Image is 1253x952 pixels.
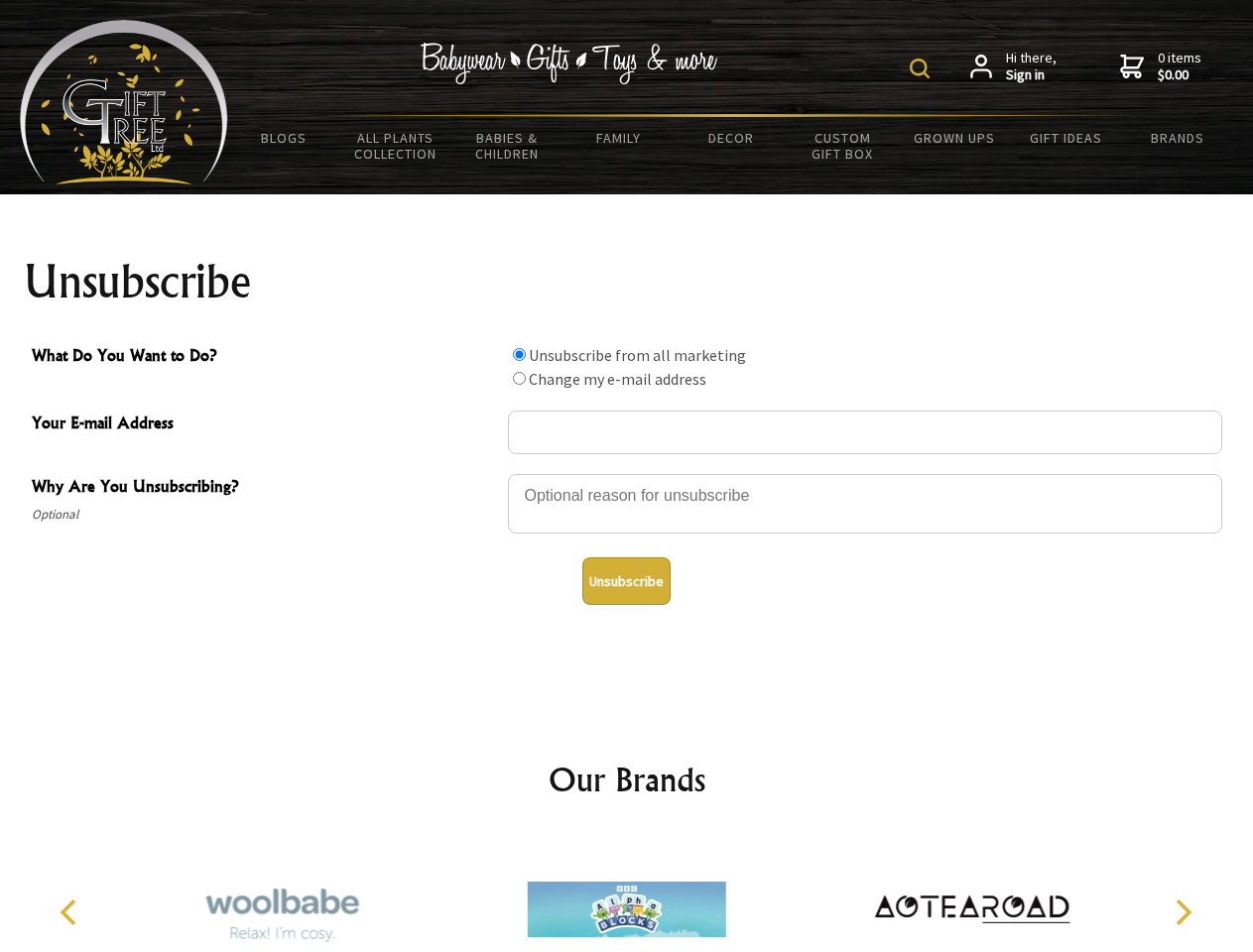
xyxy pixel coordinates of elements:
[1006,66,1057,84] strong: Sign in
[508,474,1222,534] textarea: Why Are You Unsubscribing?
[32,474,498,503] span: Why Are You Unsubscribing?
[32,503,498,527] span: Optional
[1122,117,1234,159] a: Brands
[40,756,1214,803] h2: Our Brands
[564,117,676,159] a: Family
[513,372,526,385] input: What Do You Want to Do?
[529,369,706,389] label: Change my e-mail address
[582,557,671,605] button: Unsubscribe
[1158,66,1201,84] strong: $0.00
[970,50,1057,84] a: Hi there,Sign in
[340,117,452,175] a: All Plants Collection
[24,258,1230,305] h1: Unsubscribe
[1161,891,1204,934] button: Next
[32,343,498,372] span: What Do You Want to Do?
[50,891,93,934] button: Previous
[228,117,340,159] a: BLOGS
[20,20,228,184] img: Babyware - Gifts - Toys and more...
[675,117,787,159] a: Decor
[898,117,1010,159] a: Grown Ups
[787,117,899,175] a: Custom Gift Box
[529,345,746,365] label: Unsubscribe from all marketing
[1120,50,1201,84] a: 0 items$0.00
[421,43,718,84] img: Babywear - Gifts - Toys & more
[32,411,498,439] span: Your E-mail Address
[1158,49,1201,84] span: 0 items
[451,117,564,175] a: Babies & Children
[1006,50,1057,84] span: Hi there,
[1010,117,1122,159] a: Gift Ideas
[513,348,526,361] input: What Do You Want to Do?
[910,59,930,78] img: product search
[508,411,1222,454] input: Your E-mail Address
